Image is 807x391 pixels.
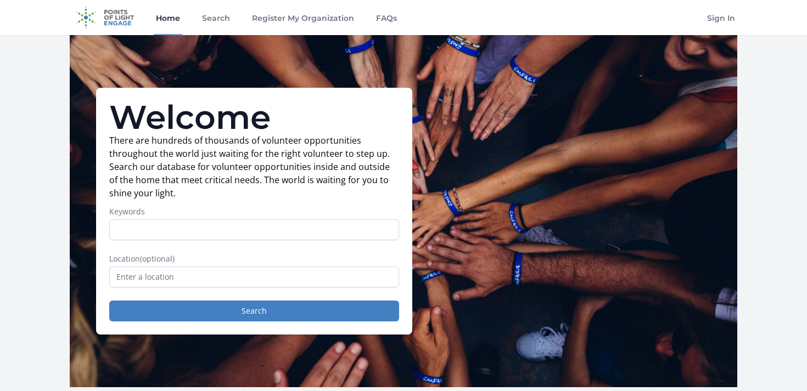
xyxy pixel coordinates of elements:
[109,253,399,264] label: Location
[109,206,399,217] label: Keywords
[109,134,399,200] p: There are hundreds of thousands of volunteer opportunities throughout the world just waiting for ...
[109,267,399,287] input: Enter a location
[109,101,399,134] h1: Welcome
[109,301,399,321] button: Search
[140,253,175,264] span: (optional)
